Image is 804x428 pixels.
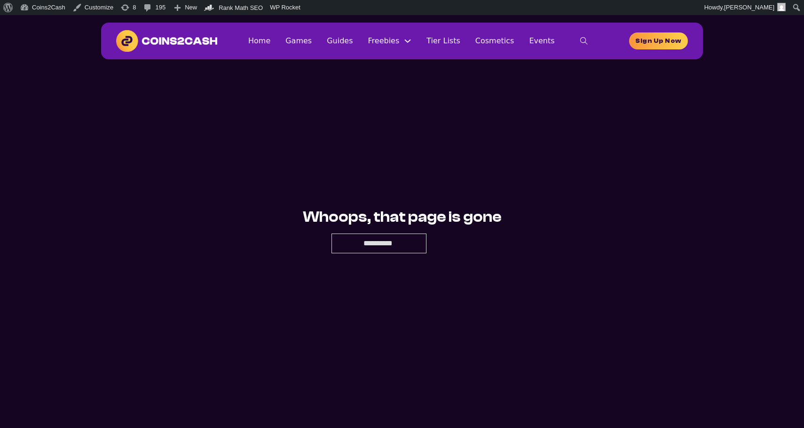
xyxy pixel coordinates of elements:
[303,208,502,226] h1: Whoops, that page is gone
[285,34,312,47] a: Games
[570,32,598,50] button: toggle search
[629,32,688,49] a: homepage
[475,34,514,47] a: Cosmetics
[529,34,554,47] a: Events
[219,4,263,11] span: Rank Math SEO
[248,34,270,47] a: Home
[116,30,217,52] img: Coins2Cash Logo
[724,4,774,11] span: [PERSON_NAME]
[327,34,353,47] a: Guides
[426,34,460,47] a: Tier Lists
[404,37,411,45] button: Freebies Sub menu
[368,34,400,47] a: Freebies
